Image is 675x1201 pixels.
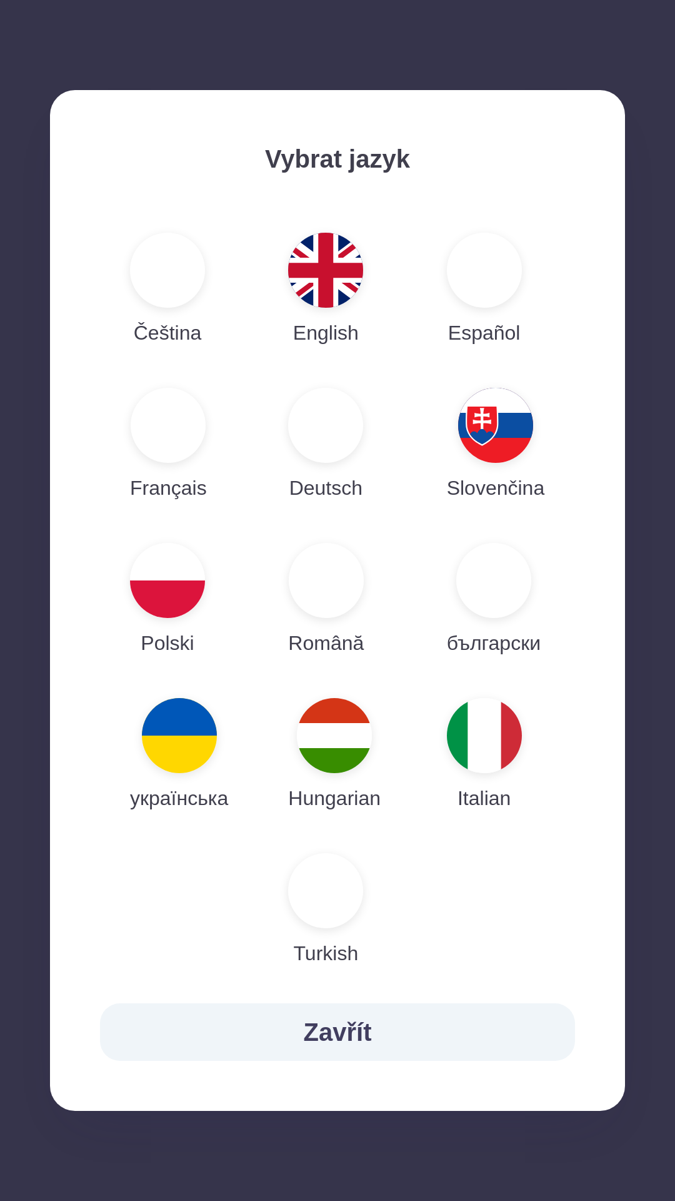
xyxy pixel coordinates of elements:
[130,543,205,618] img: pl flag
[289,473,362,503] p: Deutsch
[100,140,575,178] p: Vybrat jazyk
[131,388,206,463] img: fr flag
[447,698,522,773] img: it flag
[100,223,235,358] button: Čeština
[289,543,364,618] img: ro flag
[297,698,372,773] img: hu flag
[130,233,205,308] img: cs flag
[288,853,363,928] img: tr flag
[293,318,359,348] p: English
[288,388,363,463] img: de flag
[100,1003,575,1061] button: Zavřít
[417,688,552,823] button: Italian
[100,378,237,513] button: Français
[100,533,235,668] button: Polski
[100,688,258,823] button: українська
[141,628,194,658] p: Polski
[288,628,364,658] p: Română
[134,318,202,348] p: Čeština
[130,473,207,503] p: Français
[258,533,394,668] button: Română
[458,388,533,463] img: sk flag
[417,223,552,358] button: Español
[258,378,393,513] button: Deutsch
[288,783,381,813] p: Hungarian
[447,628,541,658] p: български
[447,233,522,308] img: es flag
[417,533,571,668] button: български
[288,233,363,308] img: en flag
[258,843,393,978] button: Turkish
[258,688,411,823] button: Hungarian
[448,318,521,348] p: Español
[456,543,531,618] img: bg flag
[130,783,228,813] p: українська
[142,698,217,773] img: uk flag
[258,223,393,358] button: English
[447,473,545,503] p: Slovenčina
[293,938,358,968] p: Turkish
[457,783,511,813] p: Italian
[417,378,575,513] button: Slovenčina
